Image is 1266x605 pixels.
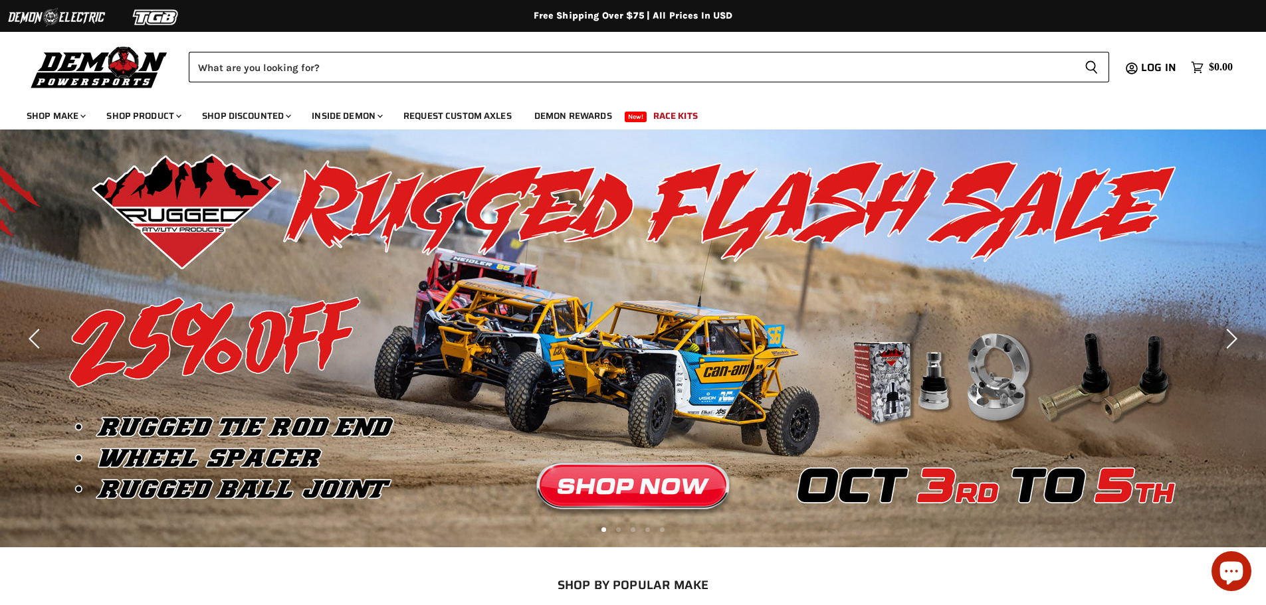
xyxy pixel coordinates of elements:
span: $0.00 [1209,61,1233,74]
li: Page dot 4 [645,527,650,532]
li: Page dot 5 [660,527,665,532]
span: New! [625,112,647,122]
form: Product [189,52,1109,82]
span: Log in [1141,59,1176,76]
h2: SHOP BY POPULAR MAKE [118,578,1148,592]
input: Search [189,52,1074,82]
a: Inside Demon [302,102,391,130]
a: Shop Make [17,102,94,130]
inbox-online-store-chat: Shopify online store chat [1208,551,1255,594]
button: Previous [23,325,50,352]
button: Next [1216,325,1243,352]
a: $0.00 [1184,58,1239,77]
button: Search [1074,52,1109,82]
a: Race Kits [643,102,708,130]
ul: Main menu [17,97,1229,130]
a: Log in [1135,62,1184,74]
a: Shop Discounted [192,102,299,130]
a: Shop Product [96,102,189,130]
div: Free Shipping Over $75 | All Prices In USD [102,10,1165,22]
img: Demon Powersports [27,43,172,90]
li: Page dot 3 [631,527,635,532]
img: Demon Electric Logo 2 [7,5,106,30]
img: TGB Logo 2 [106,5,206,30]
li: Page dot 1 [601,527,606,532]
li: Page dot 2 [616,527,621,532]
a: Demon Rewards [524,102,622,130]
a: Request Custom Axles [393,102,522,130]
